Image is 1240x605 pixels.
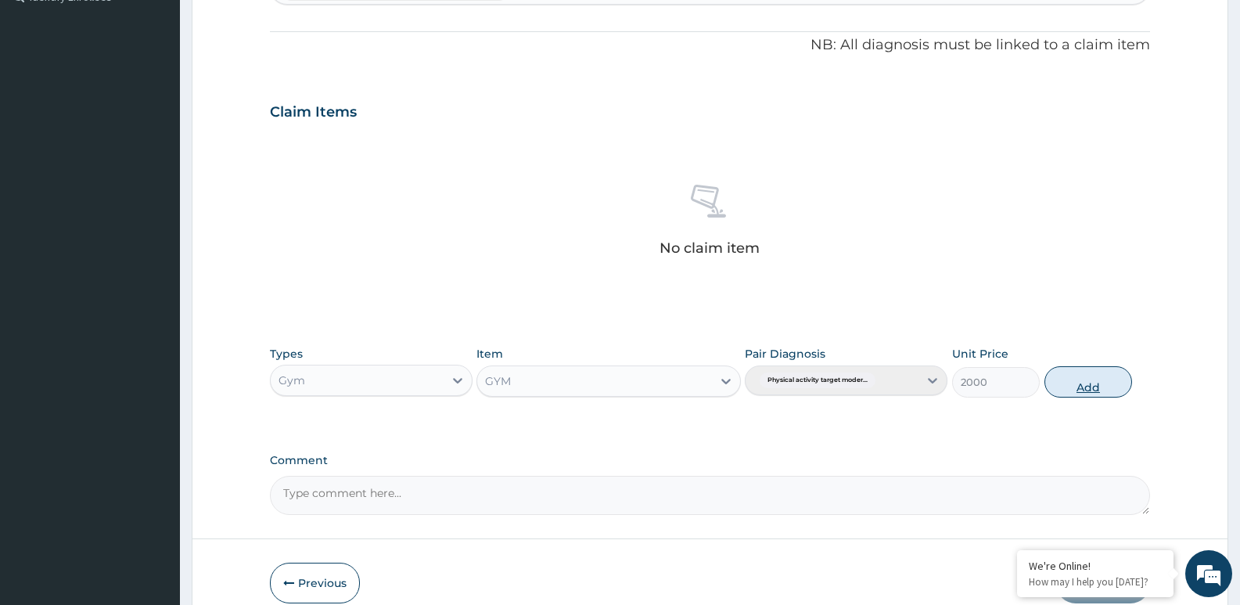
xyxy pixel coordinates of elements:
[279,373,305,388] div: Gym
[485,373,511,389] div: GYM
[270,348,303,361] label: Types
[952,346,1008,362] label: Unit Price
[1029,575,1162,589] p: How may I help you today?
[257,8,294,45] div: Minimize live chat window
[270,563,360,603] button: Previous
[270,35,1150,56] p: NB: All diagnosis must be linked to a claim item
[81,88,263,108] div: Chat with us now
[476,346,503,362] label: Item
[1044,366,1132,398] button: Add
[1029,559,1162,573] div: We're Online!
[91,197,216,355] span: We're online!
[270,104,357,121] h3: Claim Items
[660,240,760,256] p: No claim item
[270,454,1150,467] label: Comment
[8,427,298,482] textarea: Type your message and hit 'Enter'
[745,346,825,362] label: Pair Diagnosis
[29,78,63,117] img: d_794563401_company_1708531726252_794563401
